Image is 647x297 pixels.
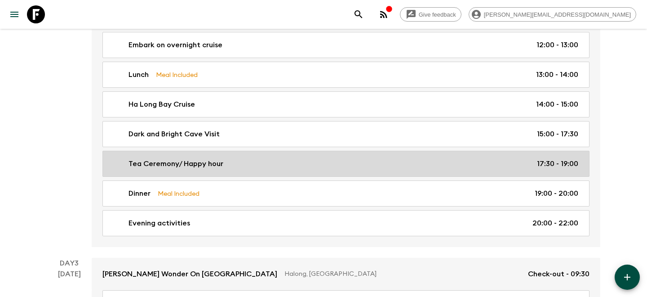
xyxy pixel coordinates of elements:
[92,258,600,290] a: [PERSON_NAME] Wonder On [GEOGRAPHIC_DATA]Halong, [GEOGRAPHIC_DATA]Check-out - 09:30
[102,151,589,177] a: Tea Ceremony/ Happy hour17:30 - 19:00
[536,40,578,50] p: 12:00 - 13:00
[129,40,222,50] p: Embark on overnight cruise
[156,70,198,80] p: Meal Included
[532,218,578,229] p: 20:00 - 22:00
[102,121,589,147] a: Dark and Bright Cave Visit15:00 - 17:30
[129,129,220,139] p: Dark and Bright Cave Visit
[537,129,578,139] p: 15:00 - 17:30
[102,210,589,236] a: Evening activities20:00 - 22:00
[469,7,636,22] div: [PERSON_NAME][EMAIL_ADDRESS][DOMAIN_NAME]
[129,188,151,199] p: Dinner
[102,91,589,117] a: Ha Long Bay Cruise14:00 - 15:00
[400,7,461,22] a: Give feedback
[158,189,199,198] p: Meal Included
[536,69,578,80] p: 13:00 - 14:00
[5,5,23,23] button: menu
[479,11,636,18] span: [PERSON_NAME][EMAIL_ADDRESS][DOMAIN_NAME]
[284,270,521,279] p: Halong, [GEOGRAPHIC_DATA]
[414,11,461,18] span: Give feedback
[102,269,277,279] p: [PERSON_NAME] Wonder On [GEOGRAPHIC_DATA]
[102,32,589,58] a: Embark on overnight cruise12:00 - 13:00
[129,69,149,80] p: Lunch
[129,99,195,110] p: Ha Long Bay Cruise
[102,62,589,88] a: LunchMeal Included13:00 - 14:00
[102,180,589,207] a: DinnerMeal Included19:00 - 20:00
[129,218,190,229] p: Evening activities
[350,5,368,23] button: search adventures
[536,99,578,110] p: 14:00 - 15:00
[535,188,578,199] p: 19:00 - 20:00
[129,158,223,169] p: Tea Ceremony/ Happy hour
[528,269,589,279] p: Check-out - 09:30
[537,158,578,169] p: 17:30 - 19:00
[47,258,92,269] p: Day 3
